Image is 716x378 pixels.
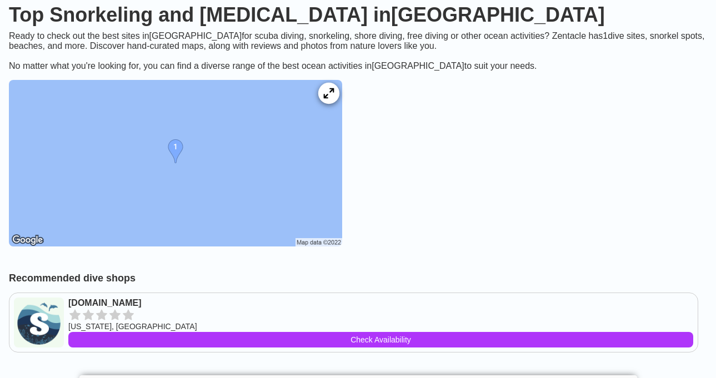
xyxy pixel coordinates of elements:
[14,298,64,347] img: Scuba.com
[9,3,707,27] h1: Top Snorkeling and [MEDICAL_DATA] in [GEOGRAPHIC_DATA]
[9,80,342,246] img: Wayne County dive site map
[68,321,693,332] div: [US_STATE], [GEOGRAPHIC_DATA]
[9,266,707,284] h2: Recommended dive shops
[68,332,693,347] a: Check Availability
[68,298,693,309] a: [DOMAIN_NAME]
